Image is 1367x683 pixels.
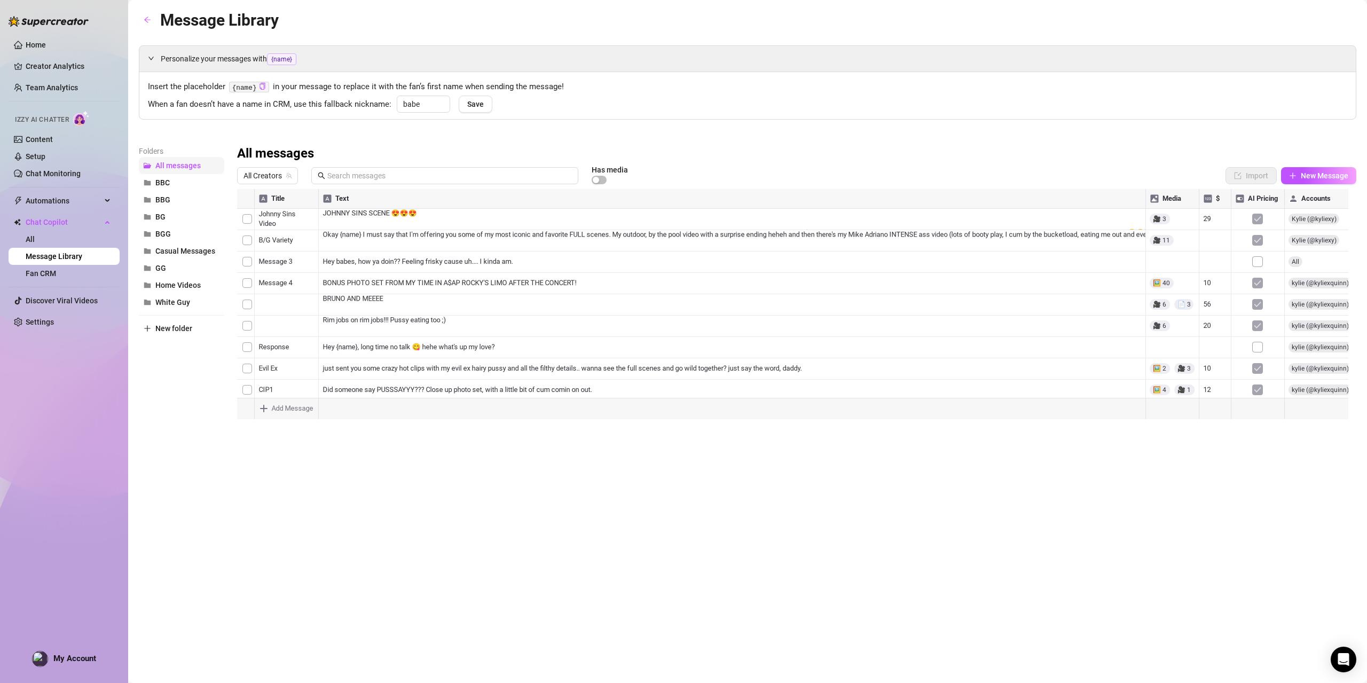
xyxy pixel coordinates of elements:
span: folder-open [144,162,151,169]
span: Home Videos [155,281,201,289]
input: Search messages [327,170,572,182]
span: team [286,172,292,179]
span: folder [144,264,151,272]
a: Team Analytics [26,83,78,92]
a: Fan CRM [26,269,56,278]
button: BGG [139,225,224,242]
article: Message Library [160,7,279,33]
a: Home [26,41,46,49]
span: BGG [155,230,171,238]
img: AI Chatter [73,111,90,126]
span: GG [155,264,166,272]
span: Save [467,100,484,108]
span: BBG [155,195,170,204]
button: White Guy [139,294,224,311]
a: Discover Viral Videos [26,296,98,305]
span: expanded [148,55,154,61]
img: logo-BBDzfeDw.svg [9,16,89,27]
code: {name} [229,82,269,93]
article: Folders [139,145,224,157]
h3: All messages [237,145,314,162]
button: BBC [139,174,224,191]
span: New Message [1301,171,1348,180]
span: Automations [26,192,101,209]
button: Home Videos [139,277,224,294]
span: {name} [267,53,296,65]
button: New folder [139,320,224,337]
a: Chat Monitoring [26,169,81,178]
span: plus [144,325,151,332]
span: folder [144,230,151,238]
span: Insert the placeholder in your message to replace it with the fan’s first name when sending the m... [148,81,1347,93]
div: Open Intercom Messenger [1331,647,1356,672]
span: folder [144,247,151,255]
span: folder [144,196,151,203]
span: Personalize your messages with [161,53,1347,65]
span: White Guy [155,298,190,307]
a: Setup [26,152,45,161]
span: folder [144,179,151,186]
button: Import [1225,167,1277,184]
span: New folder [155,324,192,333]
article: Has media [592,167,628,173]
span: BBC [155,178,170,187]
span: All messages [155,161,201,170]
span: Chat Copilot [26,214,101,231]
img: Chat Copilot [14,218,21,226]
span: Casual Messages [155,247,215,255]
button: All messages [139,157,224,174]
button: BBG [139,191,224,208]
span: folder [144,281,151,289]
a: All [26,235,35,244]
span: All Creators [243,168,292,184]
button: BG [139,208,224,225]
a: Creator Analytics [26,58,111,75]
span: Izzy AI Chatter [15,115,69,125]
span: arrow-left [144,16,151,23]
img: profilePics%2Fzs8tBE9wFLV7Irx0JDGcbWEMdQq1.png [33,651,48,666]
button: GG [139,260,224,277]
span: plus [1289,172,1297,179]
span: BG [155,213,166,221]
button: Save [459,96,492,113]
span: folder [144,213,151,221]
a: Message Library [26,252,82,261]
button: New Message [1281,167,1356,184]
span: copy [259,83,266,90]
span: thunderbolt [14,197,22,205]
span: folder [144,299,151,306]
span: My Account [53,654,96,663]
div: Personalize your messages with{name} [139,46,1356,72]
a: Content [26,135,53,144]
span: search [318,172,325,179]
button: Casual Messages [139,242,224,260]
a: Settings [26,318,54,326]
button: Click to Copy [259,83,266,91]
span: When a fan doesn’t have a name in CRM, use this fallback nickname: [148,98,391,111]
